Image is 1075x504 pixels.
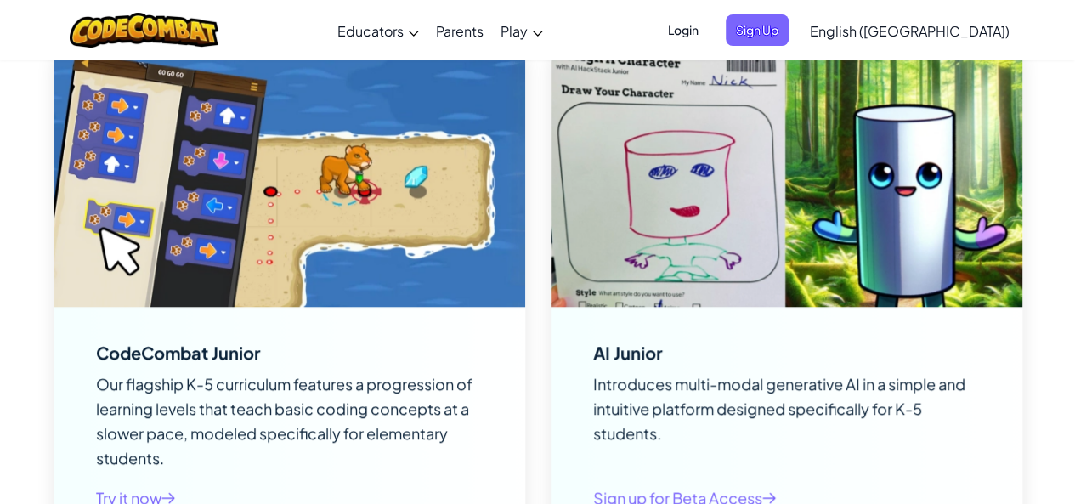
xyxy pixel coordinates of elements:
[658,14,709,46] button: Login
[329,8,427,54] a: Educators
[54,42,525,307] img: Image to illustrate CodeCombat Junior
[492,8,552,54] a: Play
[96,374,472,467] span: Our flagship K-5 curriculum features a progression of learning levels that teach basic coding con...
[337,22,404,40] span: Educators
[593,344,662,361] div: AI Junior
[593,374,965,443] span: Introduces multi-modal generative AI in a simple and intuitive platform designed specifically for...
[726,14,789,46] button: Sign Up
[427,8,492,54] a: Parents
[810,22,1010,40] span: English ([GEOGRAPHIC_DATA])
[96,344,260,361] div: CodeCombat Junior
[70,13,218,48] img: CodeCombat logo
[551,42,1022,307] img: Image to illustrate AI Junior
[801,8,1018,54] a: English ([GEOGRAPHIC_DATA])
[501,22,528,40] span: Play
